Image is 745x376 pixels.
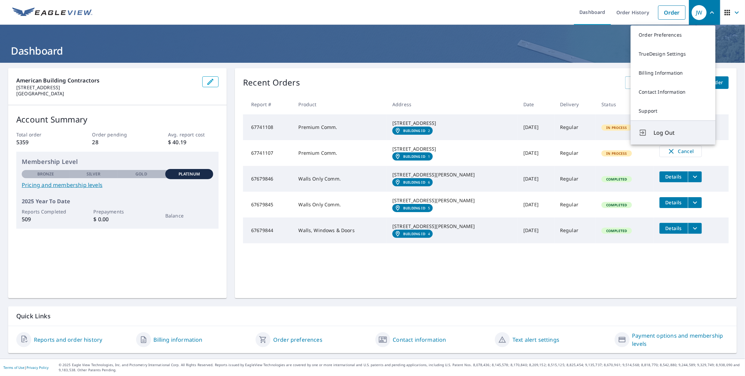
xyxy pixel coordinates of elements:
span: Cancel [667,147,695,155]
span: Details [664,173,684,180]
button: detailsBtn-67679844 [659,223,688,234]
p: Total order [16,131,67,138]
span: Completed [602,203,631,207]
a: Terms of Use [3,365,24,370]
p: | [3,365,49,370]
a: TrueDesign Settings [631,44,715,63]
td: [DATE] [518,166,555,192]
td: 67741107 [243,140,293,166]
div: JW [692,5,707,20]
span: Details [664,199,684,206]
span: In Process [602,125,631,130]
em: Building ID [403,206,425,210]
p: 28 [92,138,143,146]
td: Walls, Windows & Doors [293,218,387,243]
a: Building ID2 [392,127,433,135]
div: [STREET_ADDRESS] [392,120,513,127]
a: Order Preferences [631,25,715,44]
p: Reports Completed [22,208,70,215]
a: Text alert settings [513,336,559,344]
span: Completed [602,177,631,182]
td: Walls Only Comm. [293,192,387,218]
p: Recent Orders [243,76,300,89]
p: Prepayments [94,208,142,215]
td: 67679846 [243,166,293,192]
span: Log Out [654,129,707,137]
td: [DATE] [518,218,555,243]
button: filesDropdownBtn-67679845 [688,197,702,208]
a: Reports and order history [34,336,102,344]
div: [STREET_ADDRESS][PERSON_NAME] [392,171,513,178]
span: In Process [602,151,631,156]
td: Regular [555,218,596,243]
span: Details [664,225,684,231]
th: Date [518,94,555,114]
p: Bronze [37,171,54,177]
th: Delivery [555,94,596,114]
td: [DATE] [518,192,555,218]
a: Payment options and membership levels [632,332,729,348]
em: Building ID [403,232,425,236]
p: 2025 Year To Date [22,197,213,205]
em: Building ID [403,129,425,133]
a: Order [658,5,686,20]
td: Premium Comm. [293,140,387,166]
button: filesDropdownBtn-67679844 [688,223,702,234]
td: Regular [555,192,596,218]
td: 67741108 [243,114,293,140]
h1: Dashboard [8,44,737,58]
a: Pricing and membership levels [22,181,213,189]
em: Building ID [403,154,425,158]
p: Account Summary [16,113,219,126]
button: detailsBtn-67679846 [659,171,688,182]
td: 67679845 [243,192,293,218]
p: $ 0.00 [94,215,142,223]
button: Log Out [631,120,715,145]
th: Status [596,94,654,114]
p: $ 40.19 [168,138,219,146]
th: Address [387,94,518,114]
p: American Building Contractors [16,76,197,84]
img: EV Logo [12,7,92,18]
a: Billing information [154,336,203,344]
th: Product [293,94,387,114]
div: [STREET_ADDRESS][PERSON_NAME] [392,223,513,230]
p: Silver [87,171,101,177]
a: Contact information [393,336,446,344]
em: Building ID [403,180,425,184]
span: Completed [602,228,631,233]
td: [DATE] [518,114,555,140]
p: Quick Links [16,312,729,320]
td: Regular [555,114,596,140]
td: 67679844 [243,218,293,243]
a: Support [631,101,715,120]
p: [GEOGRAPHIC_DATA] [16,91,197,97]
div: [STREET_ADDRESS] [392,146,513,152]
a: Privacy Policy [26,365,49,370]
p: 509 [22,215,70,223]
div: [STREET_ADDRESS][PERSON_NAME] [392,197,513,204]
a: Building ID5 [392,204,433,212]
td: [DATE] [518,140,555,166]
a: Contact Information [631,82,715,101]
p: [STREET_ADDRESS] [16,84,197,91]
p: © 2025 Eagle View Technologies, Inc. and Pictometry International Corp. All Rights Reserved. Repo... [59,362,742,373]
p: Platinum [179,171,200,177]
a: Building ID1 [392,152,433,161]
td: Premium Comm. [293,114,387,140]
p: Gold [135,171,147,177]
p: Membership Level [22,157,213,166]
p: 5359 [16,138,67,146]
p: Avg. report cost [168,131,219,138]
a: View All Orders [625,76,673,89]
p: Order pending [92,131,143,138]
a: Building ID4 [392,230,433,238]
td: Regular [555,166,596,192]
th: Report # [243,94,293,114]
button: filesDropdownBtn-67679846 [688,171,702,182]
a: Building ID6 [392,178,433,186]
button: detailsBtn-67679845 [659,197,688,208]
button: Cancel [659,146,702,157]
a: Order preferences [273,336,322,344]
p: Balance [165,212,213,219]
